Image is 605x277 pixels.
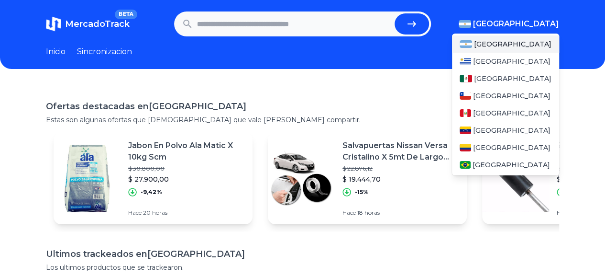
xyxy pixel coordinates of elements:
span: [GEOGRAPHIC_DATA] [474,39,551,49]
span: MercadoTrack [65,19,130,29]
img: Uruguay [460,58,471,65]
p: -9,42% [141,188,162,196]
p: Estas son algunas ofertas que [DEMOGRAPHIC_DATA] que vale [PERSON_NAME] compartir. [46,115,559,125]
img: Brasil [460,161,471,169]
img: Chile [460,92,471,100]
img: MercadoTrack [46,16,61,32]
span: [GEOGRAPHIC_DATA] [473,126,550,135]
a: Featured imageJabon En Polvo Ala Matic X 10kg Scm$ 30.800,00$ 27.900,00-9,42%Hace 20 horas [54,132,253,224]
img: Argentina [460,40,472,48]
p: -15% [355,188,369,196]
p: Salvapuertas Nissan Versa Cristalino X 5mt De Largo [PERSON_NAME] [342,140,459,163]
span: [GEOGRAPHIC_DATA] [473,57,550,66]
h1: Ultimos trackeados en [GEOGRAPHIC_DATA] [46,247,559,261]
span: [GEOGRAPHIC_DATA] [473,160,550,170]
a: MercadoTrackBETA [46,16,130,32]
span: [GEOGRAPHIC_DATA] [473,108,550,118]
span: [GEOGRAPHIC_DATA] [474,74,551,83]
p: $ 22.876,12 [342,165,459,173]
p: Hace 18 horas [342,209,459,217]
a: Featured imageSalvapuertas Nissan Versa Cristalino X 5mt De Largo [PERSON_NAME]$ 22.876,12$ 19.44... [268,132,467,224]
a: Mexico[GEOGRAPHIC_DATA] [452,70,559,87]
p: Los ultimos productos que se trackearon. [46,263,559,272]
img: Colombia [460,144,471,151]
a: Inicio [46,46,66,58]
img: Venezuela [460,127,471,134]
span: BETA [115,10,137,19]
a: Argentina[GEOGRAPHIC_DATA] [452,35,559,53]
img: Featured image [268,145,335,212]
button: [GEOGRAPHIC_DATA] [459,18,559,30]
a: Venezuela[GEOGRAPHIC_DATA] [452,122,559,139]
span: [GEOGRAPHIC_DATA] [473,18,559,30]
img: Mexico [460,75,472,82]
a: Brasil[GEOGRAPHIC_DATA] [452,156,559,173]
p: $ 27.900,00 [128,174,245,184]
a: Uruguay[GEOGRAPHIC_DATA] [452,53,559,70]
img: Peru [460,109,471,117]
a: Colombia[GEOGRAPHIC_DATA] [452,139,559,156]
p: Hace 20 horas [128,209,245,217]
p: Jabon En Polvo Ala Matic X 10kg Scm [128,140,245,163]
p: $ 19.444,70 [342,174,459,184]
a: Peru[GEOGRAPHIC_DATA] [452,104,559,122]
p: $ 30.800,00 [128,165,245,173]
a: Sincronizacion [77,46,132,58]
img: Argentina [459,20,471,28]
img: Featured image [54,145,121,212]
h1: Ofertas destacadas en [GEOGRAPHIC_DATA] [46,100,559,113]
img: Featured image [482,145,549,212]
a: Chile[GEOGRAPHIC_DATA] [452,87,559,104]
span: [GEOGRAPHIC_DATA] [473,143,550,152]
span: [GEOGRAPHIC_DATA] [473,91,550,101]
